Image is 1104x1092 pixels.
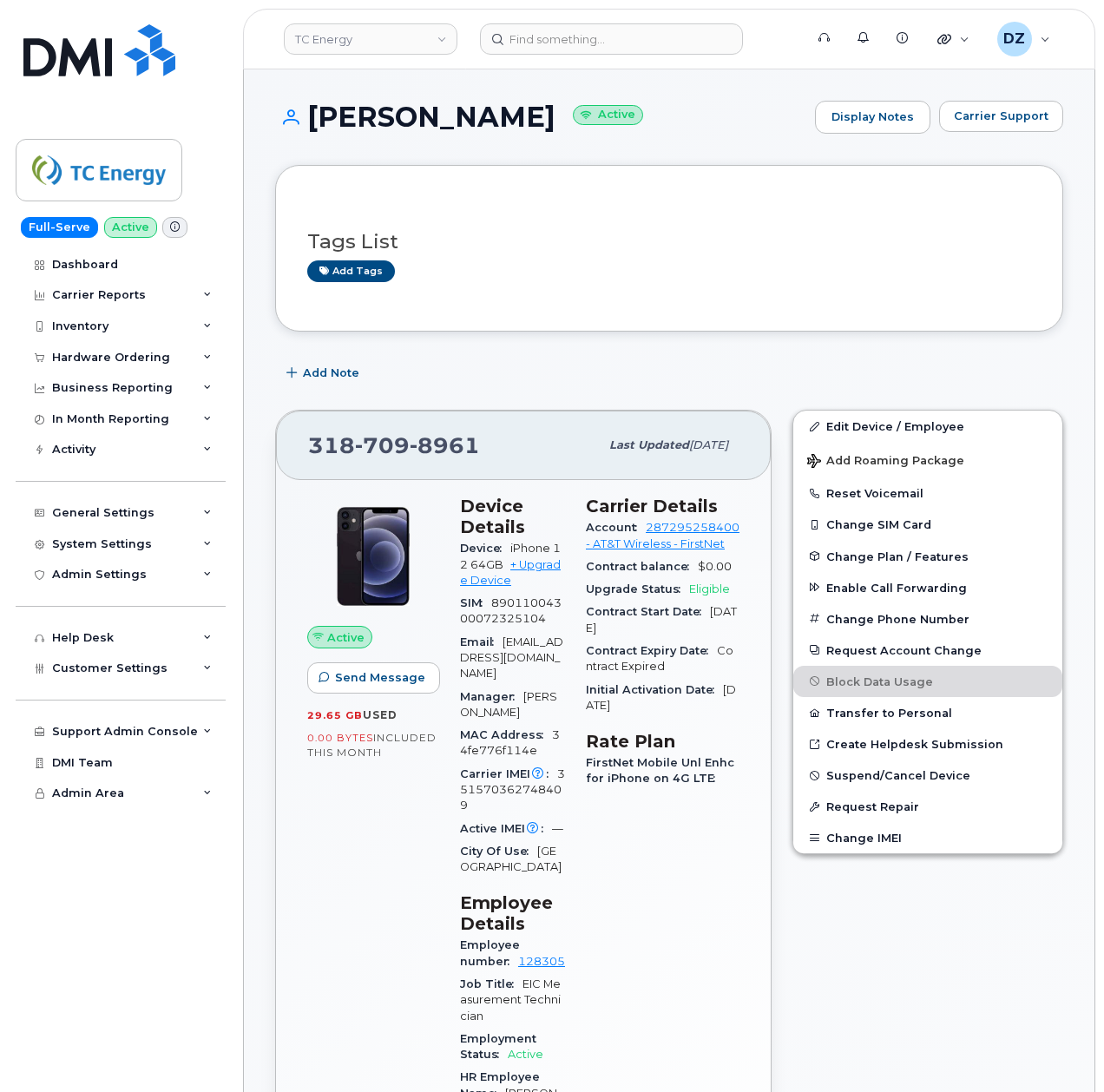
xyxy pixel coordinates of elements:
[508,1048,543,1061] span: Active
[586,605,737,634] span: [DATE]
[363,708,398,721] span: used
[460,596,562,625] span: 89011004300072325104
[586,605,710,618] span: Contract Start Date
[307,709,363,721] span: 29.65 GB
[586,582,689,595] span: Upgrade Status
[552,822,563,835] span: —
[307,260,395,282] a: Add tags
[826,581,967,594] span: Enable Call Forwarding
[586,521,646,534] span: Account
[460,892,565,934] h3: Employee Details
[793,822,1062,853] button: Change IMEI
[460,822,552,835] span: Active IMEI
[609,438,689,451] span: Last updated
[793,791,1062,822] button: Request Repair
[355,432,410,458] span: 709
[807,454,964,470] span: Add Roaming Package
[307,732,373,744] span: 0.00 Bytes
[826,549,969,562] span: Change Plan / Features
[335,669,425,686] span: Send Message
[698,560,732,573] span: $0.00
[321,504,425,608] img: iPhone_12.jpg
[460,542,561,570] span: iPhone 12 64GB
[793,477,1062,509] button: Reset Voicemail
[460,558,561,587] a: + Upgrade Device
[410,432,480,458] span: 8961
[793,442,1062,477] button: Add Roaming Package
[307,662,440,694] button: Send Message
[826,769,970,782] span: Suspend/Cancel Device
[460,635,563,681] span: [EMAIL_ADDRESS][DOMAIN_NAME]
[793,509,1062,540] button: Change SIM Card
[518,955,565,968] a: 128305
[586,683,736,712] span: [DATE]
[1028,1016,1091,1079] iframe: Messenger Launcher
[793,728,1062,760] a: Create Helpdesk Submission
[793,760,1062,791] button: Suspend/Cancel Device
[460,1032,536,1061] span: Employment Status
[586,560,698,573] span: Contract balance
[460,496,565,537] h3: Device Details
[327,629,365,646] span: Active
[460,845,537,858] span: City Of Use
[303,365,359,381] span: Add Note
[460,767,557,780] span: Carrier IMEI
[793,541,1062,572] button: Change Plan / Features
[793,603,1062,635] button: Change Phone Number
[689,582,730,595] span: Eligible
[793,666,1062,697] button: Block Data Usage
[586,644,717,657] span: Contract Expiry Date
[586,756,734,785] span: FirstNet Mobile Unl Enhc for iPhone on 4G LTE
[586,731,739,752] h3: Rate Plan
[586,496,739,516] h3: Carrier Details
[460,977,561,1023] span: EIC Measurement Technician
[460,635,503,648] span: Email
[460,690,523,703] span: Manager
[460,542,510,555] span: Device
[793,572,1062,603] button: Enable Call Forwarding
[275,358,374,389] button: Add Note
[308,432,480,458] span: 318
[573,105,643,125] small: Active
[954,108,1048,124] span: Carrier Support
[586,683,723,696] span: Initial Activation Date
[793,697,1062,728] button: Transfer to Personal
[460,977,522,990] span: Job Title
[793,635,1062,666] button: Request Account Change
[460,596,491,609] span: SIM
[275,102,806,132] h1: [PERSON_NAME]
[689,438,728,451] span: [DATE]
[460,938,520,967] span: Employee number
[586,521,739,549] a: 287295258400 - AT&T Wireless - FirstNet
[460,767,565,812] span: 351570362748409
[815,101,930,134] a: Display Notes
[460,728,552,741] span: MAC Address
[460,690,557,719] span: [PERSON_NAME]
[939,101,1063,132] button: Carrier Support
[793,411,1062,442] a: Edit Device / Employee
[307,231,1031,253] h3: Tags List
